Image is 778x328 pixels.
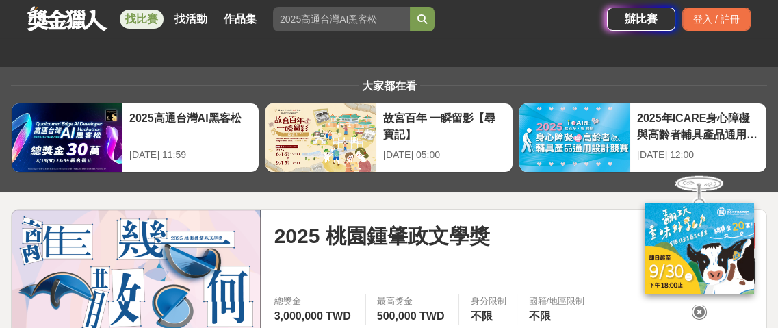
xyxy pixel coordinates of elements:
[274,220,490,251] span: 2025 桃園鍾肇政文學獎
[359,80,420,92] span: 大家都在看
[274,294,354,308] span: 總獎金
[470,294,506,308] div: 身分限制
[607,8,675,31] a: 辦比賽
[519,103,767,173] a: 2025年ICARE身心障礙與高齡者輔具產品通用設計競賽[DATE] 12:00
[645,203,754,294] img: ff197300-f8ee-455f-a0ae-06a3645bc375.jpg
[169,10,213,29] a: 找活動
[273,7,410,31] input: 2025高通台灣AI黑客松
[218,10,262,29] a: 作品集
[637,148,760,162] div: [DATE] 12:00
[637,110,760,141] div: 2025年ICARE身心障礙與高齡者輔具產品通用設計競賽
[265,103,513,173] a: 故宮百年 一瞬留影【尋寶記】[DATE] 05:00
[129,148,252,162] div: [DATE] 11:59
[377,310,445,322] span: 500,000 TWD
[528,294,584,308] div: 國籍/地區限制
[120,10,164,29] a: 找比賽
[528,310,550,322] span: 不限
[470,310,492,322] span: 不限
[11,103,259,173] a: 2025高通台灣AI黑客松[DATE] 11:59
[383,148,506,162] div: [DATE] 05:00
[377,294,448,308] span: 最高獎金
[274,310,351,322] span: 3,000,000 TWD
[383,110,506,141] div: 故宮百年 一瞬留影【尋寶記】
[682,8,751,31] div: 登入 / 註冊
[129,110,252,141] div: 2025高通台灣AI黑客松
